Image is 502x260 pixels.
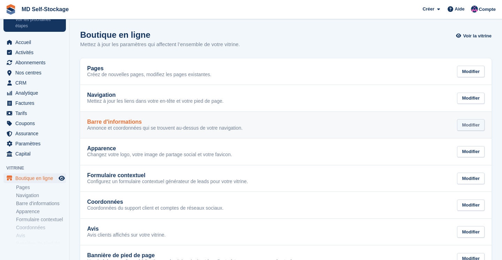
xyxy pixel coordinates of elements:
h2: Formulaire contextuel [87,172,145,179]
span: Abonnements [15,58,57,67]
a: Voir la vitrine [458,30,492,42]
span: Tarifs [15,108,57,118]
div: Modifier [457,146,485,158]
span: Factures [15,98,57,108]
div: Modifier [457,93,485,104]
a: Barre d'informations Annonce et coordonnées qui se trouvent au-dessus de votre navigation. Modifier [80,112,492,138]
a: Avis Avis clients affichés sur votre vitrine. Modifier [80,219,492,245]
h2: Pages [87,65,104,72]
a: menu [3,129,66,138]
a: MD Self-Stockage [19,3,71,15]
a: Apparence [16,208,66,215]
a: Coordonnées [16,224,66,231]
h1: Boutique en ligne [80,30,240,39]
span: Coupons [15,118,57,128]
span: Aide [455,6,464,13]
p: Mettez à jour les paramètres qui affectent l’ensemble de votre vitrine. [80,41,240,49]
h2: Avis [87,226,99,232]
a: Apparence Changez votre logo, votre image de partage social et votre favicon. Modifier [80,138,492,165]
a: Bannière de pied de page [16,240,66,254]
a: menu [3,68,66,78]
a: Barre d'informations [16,200,66,207]
p: Configurez un formulaire contextuel générateur de leads pour votre vitrine. [87,179,248,185]
a: Navigation [16,192,66,199]
a: Votre intégration Voir les prochaines étapes [3,7,66,32]
div: Modifier [457,226,485,238]
h2: Bannière de pied de page [87,252,155,259]
p: Voir les prochaines étapes [15,16,57,29]
span: Activités [15,48,57,57]
img: Melvin Dabonneville [471,6,478,13]
a: Formulaire contextuel Configurez un formulaire contextuel générateur de leads pour votre vitrine.... [80,165,492,192]
p: Coordonnées du support client et comptes de réseaux sociaux. [87,205,223,211]
h2: Barre d'informations [87,119,142,125]
a: Navigation Mettez à jour les liens dans votre en-tête et votre pied de page. Modifier [80,85,492,111]
a: Pages [16,184,66,191]
span: CRM [15,78,57,88]
span: Assurance [15,129,57,138]
a: menu [3,88,66,98]
a: menu [3,48,66,57]
h2: Navigation [87,92,116,98]
div: Modifier [457,66,485,77]
span: Analytique [15,88,57,98]
a: menu [3,139,66,149]
a: Formulaire contextuel [16,216,66,223]
p: Avis clients affichés sur votre vitrine. [87,232,166,238]
span: Nos centres [15,68,57,78]
h2: Apparence [87,145,116,152]
span: Boutique en ligne [15,173,57,183]
a: menu [3,108,66,118]
span: Compte [479,6,496,13]
a: menu [3,78,66,88]
p: Mettez à jour les liens dans votre en-tête et votre pied de page. [87,98,223,104]
div: Modifier [457,173,485,184]
span: Capital [15,149,57,159]
span: Paramètres [15,139,57,149]
p: Créez de nouvelles pages, modifiez les pages existantes. [87,72,211,78]
a: menu [3,118,66,128]
a: Boutique d'aperçu [58,174,66,182]
span: Créer [423,6,434,13]
a: Pages Créez de nouvelles pages, modifiez les pages existantes. Modifier [80,58,492,85]
a: menu [3,58,66,67]
a: menu [3,37,66,47]
span: Accueil [15,37,57,47]
a: menu [3,173,66,183]
a: menu [3,149,66,159]
p: Annonce et coordonnées qui se trouvent au-dessus de votre navigation. [87,125,243,131]
div: Modifier [457,119,485,131]
span: Voir la vitrine [463,32,492,39]
a: menu [3,98,66,108]
a: Avis [16,232,66,239]
img: stora-icon-8386f47178a22dfd0bd8f6a31ec36ba5ce8667c1dd55bd0f319d3a0aa187defe.svg [6,4,16,15]
h2: Coordonnées [87,199,123,205]
div: Modifier [457,200,485,211]
span: Vitrine [6,165,69,172]
a: Coordonnées Coordonnées du support client et comptes de réseaux sociaux. Modifier [80,192,492,218]
p: Changez votre logo, votre image de partage social et votre favicon. [87,152,232,158]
